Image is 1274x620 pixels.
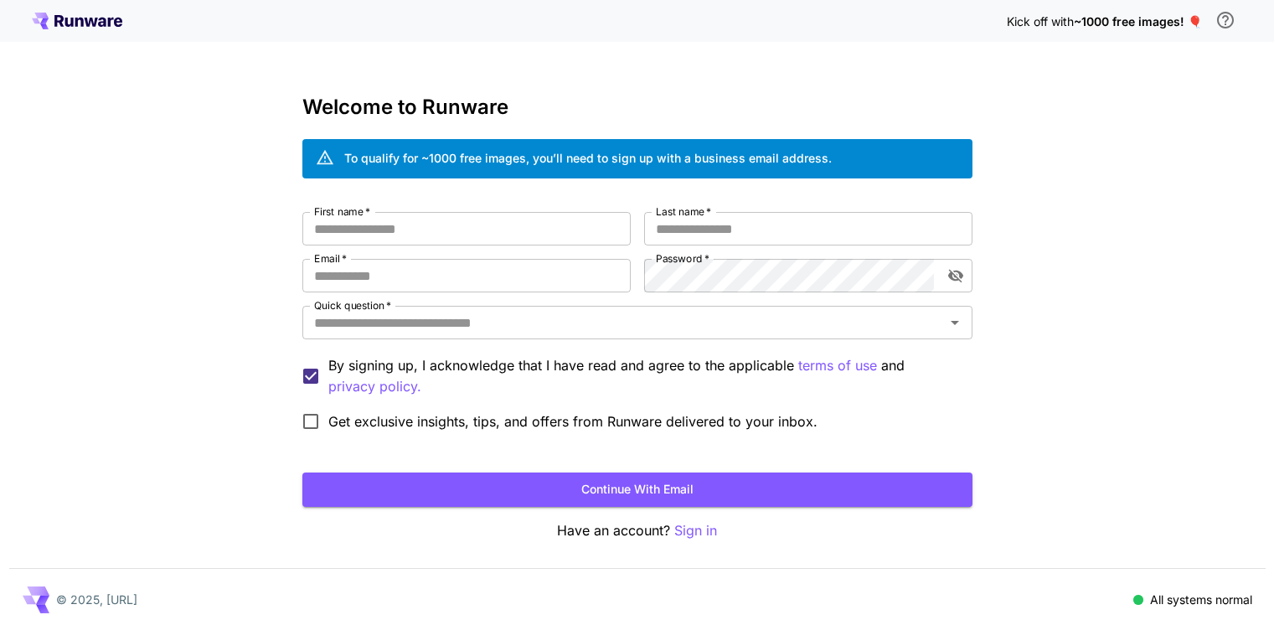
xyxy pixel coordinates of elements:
label: Email [314,251,347,266]
label: Last name [656,204,711,219]
h3: Welcome to Runware [302,96,972,119]
span: Kick off with [1007,14,1074,28]
p: terms of use [798,355,877,376]
button: Sign in [674,520,717,541]
p: privacy policy. [328,376,421,397]
div: To qualify for ~1000 free images, you’ll need to sign up with a business email address. [344,149,832,167]
p: Have an account? [302,520,972,541]
button: By signing up, I acknowledge that I have read and agree to the applicable terms of use and [328,376,421,397]
p: All systems normal [1150,591,1252,608]
button: Open [943,311,967,334]
p: © 2025, [URL] [56,591,137,608]
label: Quick question [314,298,391,313]
span: Get exclusive insights, tips, and offers from Runware delivered to your inbox. [328,411,818,431]
span: ~1000 free images! 🎈 [1074,14,1202,28]
button: Continue with email [302,473,972,507]
button: By signing up, I acknowledge that I have read and agree to the applicable and privacy policy. [798,355,877,376]
button: In order to qualify for free credit, you need to sign up with a business email address and click ... [1209,3,1242,37]
label: Password [656,251,709,266]
label: First name [314,204,370,219]
button: toggle password visibility [941,261,971,291]
p: By signing up, I acknowledge that I have read and agree to the applicable and [328,355,959,397]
